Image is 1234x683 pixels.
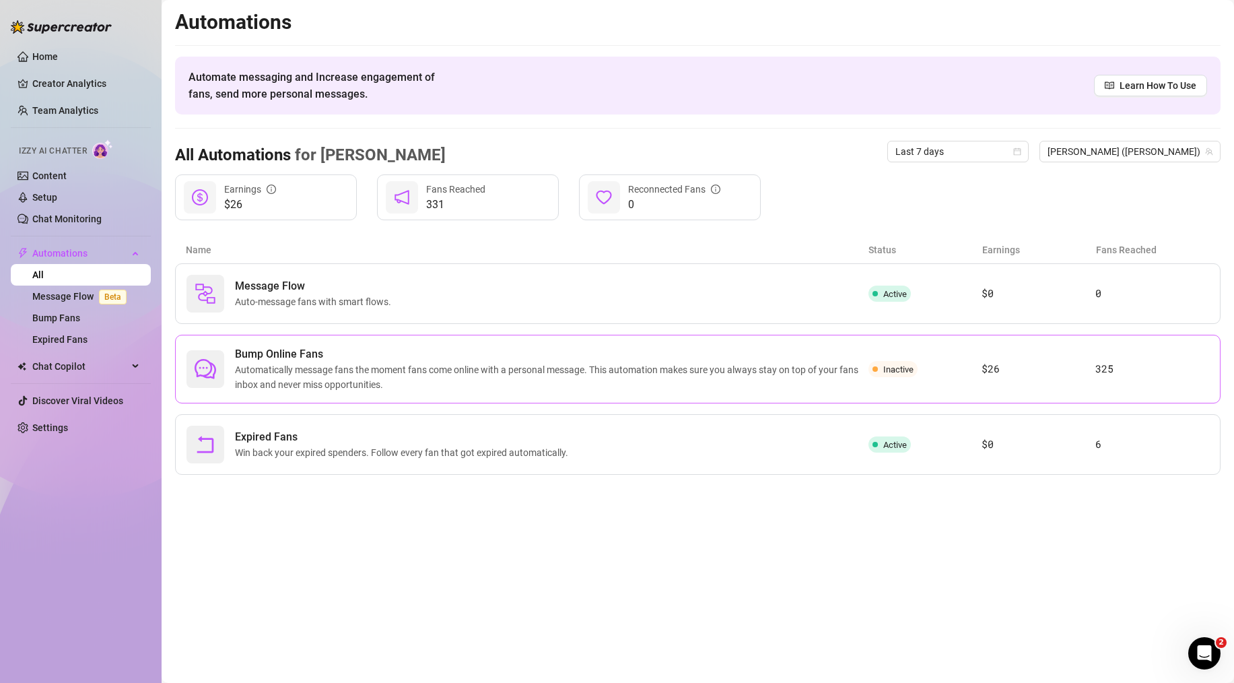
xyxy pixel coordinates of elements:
article: Name [186,242,868,257]
span: Active [883,440,907,450]
article: Earnings [982,242,1096,257]
span: Expired Fans [235,429,574,445]
span: Automations [32,242,128,264]
article: 6 [1095,436,1209,453]
article: 0 [1095,286,1209,302]
a: Setup [32,192,57,203]
span: Izzy AI Chatter [19,145,87,158]
a: Bump Fans [32,313,80,323]
img: Chat Copilot [18,362,26,371]
span: Last 7 days [895,141,1021,162]
span: rollback [195,434,216,455]
span: thunderbolt [18,248,28,259]
h2: Automations [175,9,1221,35]
article: Status [868,242,982,257]
span: Fans Reached [426,184,485,195]
a: Expired Fans [32,334,88,345]
span: info-circle [711,185,720,194]
a: Message FlowBeta [32,291,132,302]
span: for [PERSON_NAME] [291,145,446,164]
div: Reconnected Fans [628,182,720,197]
span: team [1205,148,1213,156]
article: 325 [1095,361,1209,377]
span: Message Flow [235,278,397,294]
span: 331 [426,197,485,213]
h3: All Automations [175,145,446,166]
span: Auto-message fans with smart flows. [235,294,397,309]
span: 2 [1216,637,1227,648]
span: dollar [192,189,208,205]
article: $26 [982,361,1095,377]
a: Content [32,170,67,181]
a: Settings [32,422,68,433]
a: Creator Analytics [32,73,140,94]
span: notification [394,189,410,205]
a: All [32,269,44,280]
span: Marius (mariusrohde) [1048,141,1212,162]
span: Win back your expired spenders. Follow every fan that got expired automatically. [235,445,574,460]
img: logo-BBDzfeDw.svg [11,20,112,34]
span: Inactive [883,364,914,375]
span: Bump Online Fans [235,346,868,362]
div: Earnings [224,182,276,197]
a: Discover Viral Videos [32,395,123,406]
a: Chat Monitoring [32,214,102,224]
article: $0 [982,436,1095,453]
span: Learn How To Use [1120,78,1196,93]
iframe: Intercom live chat [1188,637,1221,670]
span: Automatically message fans the moment fans come online with a personal message. This automation m... [235,362,868,392]
span: Active [883,289,907,299]
span: Automate messaging and Increase engagement of fans, send more personal messages. [188,69,448,102]
article: Fans Reached [1096,242,1210,257]
span: heart [596,189,612,205]
a: Home [32,51,58,62]
span: info-circle [267,185,276,194]
a: Team Analytics [32,105,98,116]
a: Learn How To Use [1094,75,1207,96]
img: svg%3e [195,283,216,304]
span: Beta [99,290,127,304]
span: 0 [628,197,720,213]
span: calendar [1013,148,1021,156]
span: Chat Copilot [32,356,128,377]
article: $0 [982,286,1095,302]
img: AI Chatter [92,139,113,159]
span: read [1105,81,1114,90]
span: $26 [224,197,276,213]
span: comment [195,358,216,380]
